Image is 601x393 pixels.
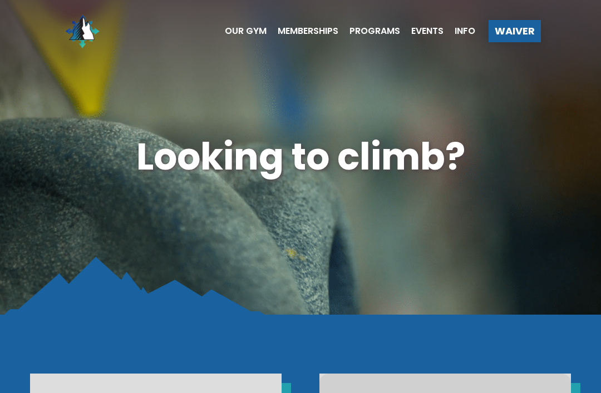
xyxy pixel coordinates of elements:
[278,27,338,36] span: Memberships
[495,26,535,36] span: Waiver
[30,131,571,183] h1: Looking to climb?
[489,20,541,42] a: Waiver
[455,27,475,36] span: Info
[400,27,444,36] a: Events
[338,27,400,36] a: Programs
[444,27,475,36] a: Info
[267,27,338,36] a: Memberships
[411,27,444,36] span: Events
[225,27,267,36] span: Our Gym
[349,27,400,36] span: Programs
[60,9,105,53] img: North Wall Logo
[214,27,267,36] a: Our Gym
